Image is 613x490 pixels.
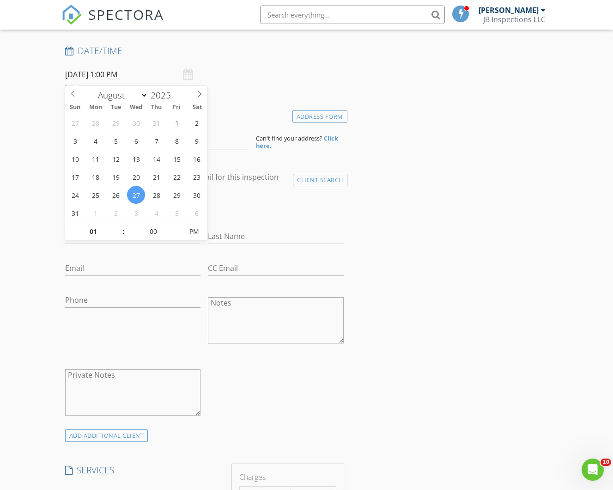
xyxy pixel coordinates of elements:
span: Can't find your address? [256,134,322,142]
span: August 20, 2025 [127,168,145,186]
span: July 31, 2025 [147,114,165,132]
span: Sun [65,104,85,110]
div: Client Search [293,174,347,186]
div: Address Form [292,110,347,123]
span: August 4, 2025 [86,132,104,150]
span: August 29, 2025 [168,186,186,204]
span: SPECTORA [88,5,164,24]
span: July 29, 2025 [107,114,125,132]
span: July 27, 2025 [66,114,84,132]
span: August 11, 2025 [86,150,104,168]
span: August 12, 2025 [107,150,125,168]
span: August 31, 2025 [66,204,84,222]
span: August 22, 2025 [168,168,186,186]
span: Sat [187,104,207,110]
span: August 8, 2025 [168,132,186,150]
span: August 27, 2025 [127,186,145,204]
span: July 28, 2025 [86,114,104,132]
span: Thu [146,104,167,110]
span: September 1, 2025 [86,204,104,222]
span: August 18, 2025 [86,168,104,186]
div: JB Inspections LLC [483,15,546,24]
span: August 10, 2025 [66,150,84,168]
span: August 14, 2025 [147,150,165,168]
span: August 1, 2025 [168,114,186,132]
span: Mon [85,104,106,110]
span: September 5, 2025 [168,204,186,222]
span: September 6, 2025 [188,204,206,222]
span: 10 [601,459,611,466]
div: ADD ADDITIONAL client [65,429,148,442]
span: : [122,222,125,241]
iframe: Intercom live chat [582,459,604,481]
span: July 30, 2025 [127,114,145,132]
input: Search everything... [260,6,445,24]
span: September 3, 2025 [127,204,145,222]
span: Wed [126,104,146,110]
h4: Date/Time [65,45,344,57]
span: August 17, 2025 [66,168,84,186]
span: August 3, 2025 [66,132,84,150]
div: [PERSON_NAME] [479,6,539,15]
span: August 16, 2025 [188,150,206,168]
span: September 4, 2025 [147,204,165,222]
span: August 7, 2025 [147,132,165,150]
h4: SERVICES [65,464,225,476]
input: Year [148,89,178,101]
span: Fri [167,104,187,110]
span: August 25, 2025 [86,186,104,204]
span: August 28, 2025 [147,186,165,204]
span: August 30, 2025 [188,186,206,204]
input: Select date [65,63,201,86]
span: August 13, 2025 [127,150,145,168]
span: Click to toggle [182,222,207,241]
span: August 19, 2025 [107,168,125,186]
span: August 15, 2025 [168,150,186,168]
span: August 23, 2025 [188,168,206,186]
span: August 26, 2025 [107,186,125,204]
span: August 24, 2025 [66,186,84,204]
span: Tue [106,104,126,110]
span: August 2, 2025 [188,114,206,132]
strong: Click here. [256,134,338,150]
label: Enable Client CC email for this inspection [136,172,279,182]
span: September 2, 2025 [107,204,125,222]
a: SPECTORA [61,12,164,32]
span: August 5, 2025 [107,132,125,150]
span: August 21, 2025 [147,168,165,186]
span: August 6, 2025 [127,132,145,150]
span: August 9, 2025 [188,132,206,150]
img: The Best Home Inspection Software - Spectora [61,5,82,25]
div: Charges [239,472,336,483]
